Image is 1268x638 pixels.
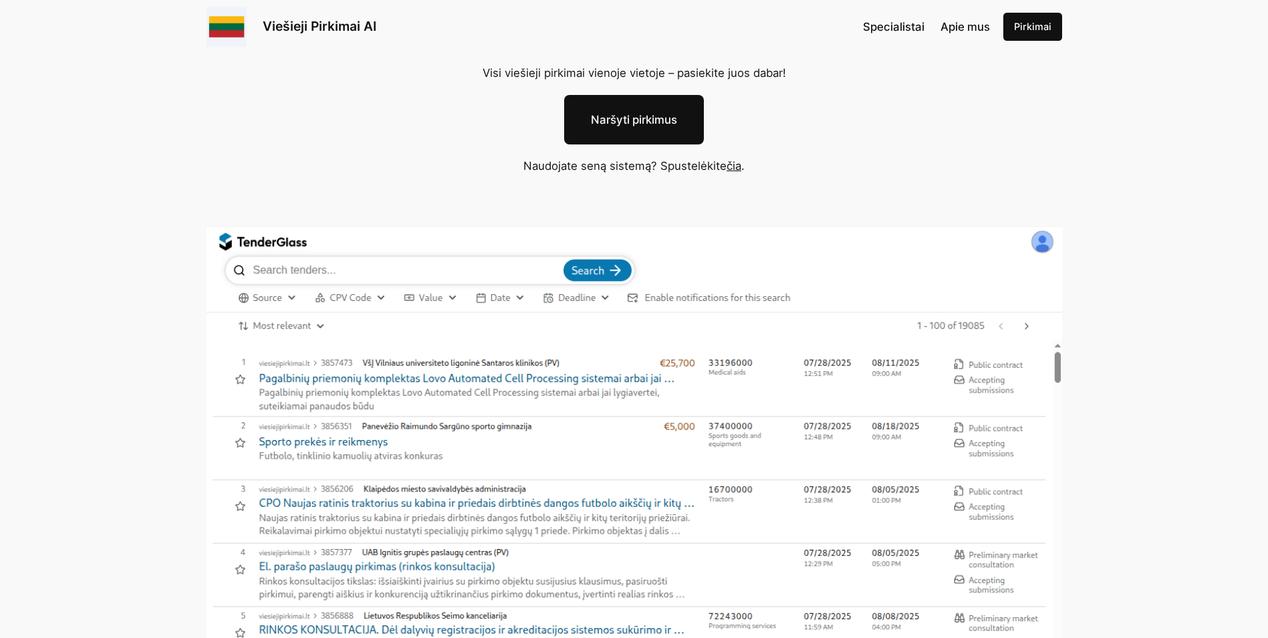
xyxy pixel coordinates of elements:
[940,18,990,35] a: Apie mus
[863,18,990,35] nav: Navigation
[263,18,376,34] a: Viešieji Pirkimai AI
[427,157,842,175] p: Naudojate seną sistemą? Spustelėkite .
[940,20,990,33] span: Apie mus
[727,159,741,173] a: čia
[863,20,924,33] span: Specialistai
[445,64,823,82] p: Visi viešieji pirkimai vienoje vietoje – pasiekite juos dabar!
[564,95,704,144] a: Naršyti pirkimus
[207,7,247,47] img: Viešieji pirkimai logo
[863,18,924,35] a: Specialistai
[1003,13,1062,41] a: Pirkimai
